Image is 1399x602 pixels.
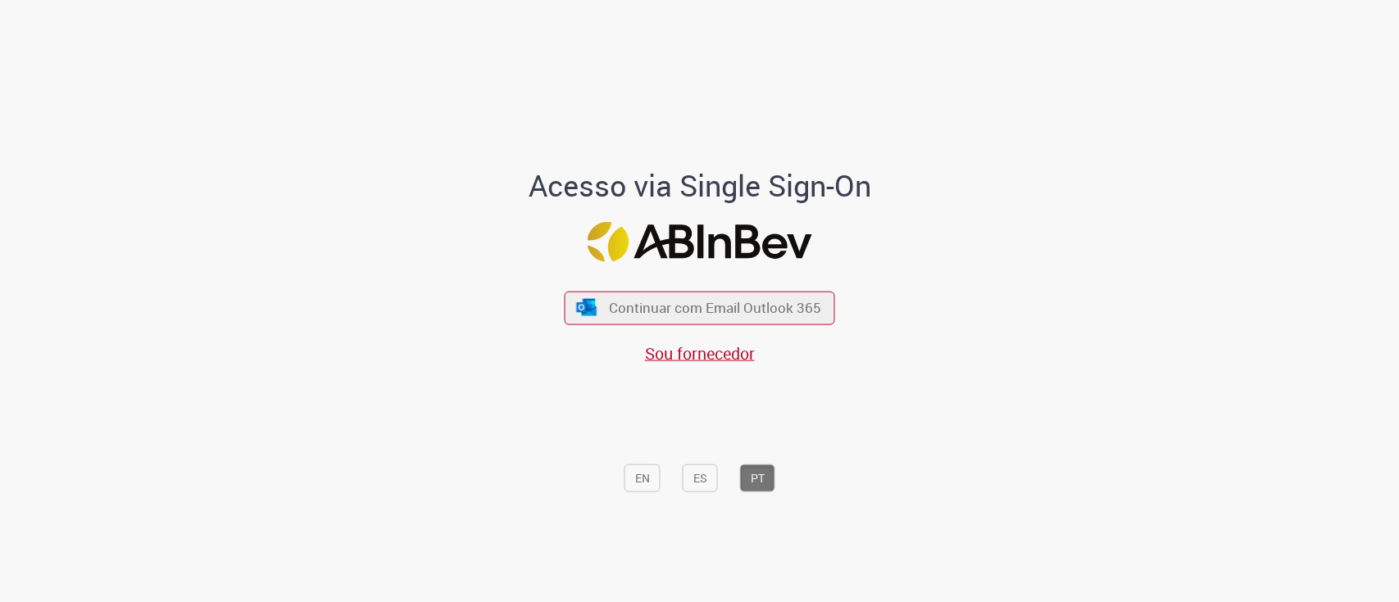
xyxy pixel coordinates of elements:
[609,298,821,317] span: Continuar com Email Outlook 365
[683,464,718,492] button: ES
[575,299,597,316] img: ícone Azure/Microsoft 360
[565,291,835,324] button: ícone Azure/Microsoft 360 Continuar com Email Outlook 365
[472,170,927,202] h1: Acesso via Single Sign-On
[645,342,755,364] a: Sou fornecedor
[740,464,775,492] button: PT
[625,464,661,492] button: EN
[588,222,812,262] img: Logo ABInBev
